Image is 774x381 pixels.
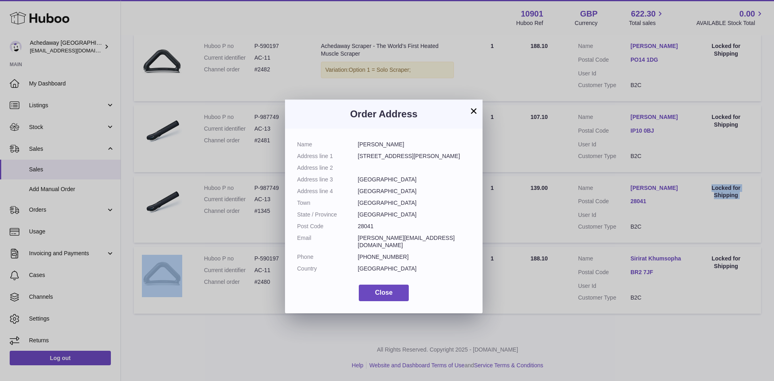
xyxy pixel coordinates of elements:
dt: Name [297,141,358,148]
dt: Phone [297,253,358,261]
dt: Email [297,234,358,250]
dt: Address line 1 [297,152,358,160]
dd: [GEOGRAPHIC_DATA] [358,176,471,183]
dt: Address line 4 [297,187,358,195]
dt: Town [297,199,358,207]
dd: [PERSON_NAME] [358,141,471,148]
dt: Address line 3 [297,176,358,183]
button: Close [359,285,409,301]
span: Close [375,289,393,296]
dd: [GEOGRAPHIC_DATA] [358,211,471,219]
dd: [STREET_ADDRESS][PERSON_NAME] [358,152,471,160]
dd: [GEOGRAPHIC_DATA] [358,199,471,207]
dd: [GEOGRAPHIC_DATA] [358,265,471,273]
dt: Country [297,265,358,273]
dd: [PHONE_NUMBER] [358,253,471,261]
h3: Order Address [297,108,470,121]
dd: [PERSON_NAME][EMAIL_ADDRESS][DOMAIN_NAME] [358,234,471,250]
dt: Address line 2 [297,164,358,172]
button: × [469,106,479,116]
dd: [GEOGRAPHIC_DATA] [358,187,471,195]
dt: Post Code [297,223,358,230]
dd: 28041 [358,223,471,230]
dt: State / Province [297,211,358,219]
